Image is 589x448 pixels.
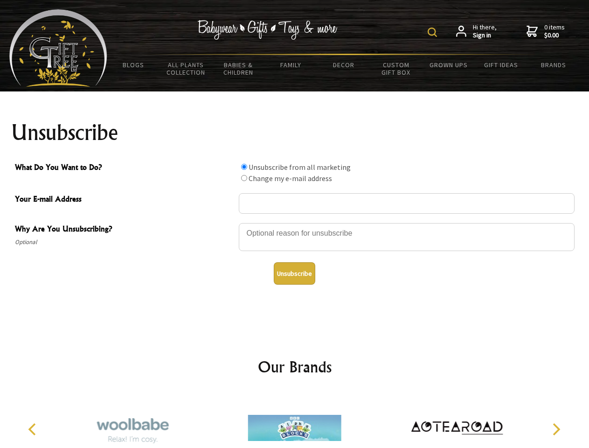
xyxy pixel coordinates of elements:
[546,419,566,440] button: Next
[544,23,565,40] span: 0 items
[107,55,160,75] a: BLOGS
[428,28,437,37] img: product search
[241,175,247,181] input: What Do You Want to Do?
[475,55,527,75] a: Gift Ideas
[544,31,565,40] strong: $0.00
[274,262,315,285] button: Unsubscribe
[15,237,234,248] span: Optional
[422,55,475,75] a: Grown Ups
[527,23,565,40] a: 0 items$0.00
[241,164,247,170] input: What Do You Want to Do?
[15,193,234,207] span: Your E-mail Address
[317,55,370,75] a: Decor
[249,162,351,172] label: Unsubscribe from all marketing
[370,55,423,82] a: Custom Gift Box
[456,23,497,40] a: Hi there,Sign in
[15,223,234,237] span: Why Are You Unsubscribing?
[9,9,107,87] img: Babyware - Gifts - Toys and more...
[527,55,580,75] a: Brands
[11,121,578,144] h1: Unsubscribe
[19,356,571,378] h2: Our Brands
[265,55,318,75] a: Family
[249,174,332,183] label: Change my e-mail address
[198,20,338,40] img: Babywear - Gifts - Toys & more
[239,223,575,251] textarea: Why Are You Unsubscribing?
[473,23,497,40] span: Hi there,
[473,31,497,40] strong: Sign in
[239,193,575,214] input: Your E-mail Address
[23,419,44,440] button: Previous
[212,55,265,82] a: Babies & Children
[160,55,213,82] a: All Plants Collection
[15,161,234,175] span: What Do You Want to Do?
